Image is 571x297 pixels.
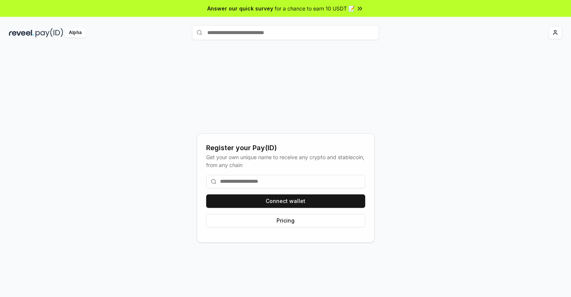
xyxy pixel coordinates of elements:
div: Register your Pay(ID) [206,143,365,153]
img: pay_id [36,28,63,37]
span: Answer our quick survey [207,4,273,12]
button: Pricing [206,214,365,227]
div: Get your own unique name to receive any crypto and stablecoin, from any chain [206,153,365,169]
span: for a chance to earn 10 USDT 📝 [275,4,355,12]
div: Alpha [65,28,86,37]
button: Connect wallet [206,194,365,208]
img: reveel_dark [9,28,34,37]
